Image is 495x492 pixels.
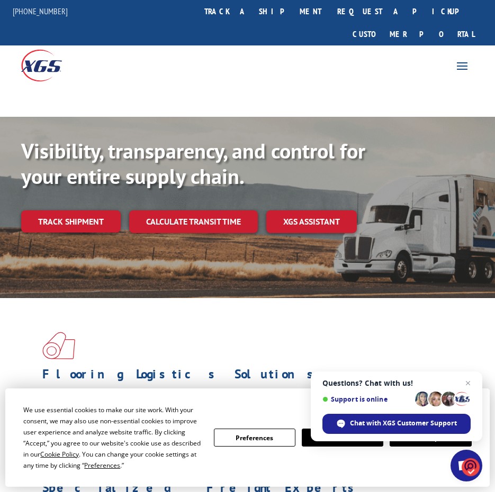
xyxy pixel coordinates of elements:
span: Cookie Policy [40,450,79,459]
span: Close chat [462,377,474,389]
b: Visibility, transparency, and control for your entire supply chain. [21,137,365,190]
div: Cookie Consent Prompt [5,388,490,487]
span: Preferences [84,461,120,470]
div: Open chat [451,450,482,481]
a: Calculate transit time [129,210,258,233]
span: Chat with XGS Customer Support [350,419,457,428]
a: Customer Portal [345,23,482,45]
span: As an industry carrier of choice, XGS has brought innovation and dedication to flooring logistics... [42,386,437,411]
div: We use essential cookies to make our site work. With your consent, we may also use non-essential ... [23,404,201,471]
span: Questions? Chat with us! [322,379,471,387]
h1: Flooring Logistics Solutions [42,368,445,386]
a: [PHONE_NUMBER] [13,6,68,16]
a: Track shipment [21,210,121,233]
span: Support is online [322,395,411,403]
img: xgs-icon-total-supply-chain-intelligence-red [42,332,75,359]
a: XGS ASSISTANT [266,210,357,233]
img: o1IwAAAABJRU5ErkJggg== [462,457,480,477]
button: Preferences [214,429,295,447]
button: Decline [302,429,383,447]
div: Chat with XGS Customer Support [322,414,471,434]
